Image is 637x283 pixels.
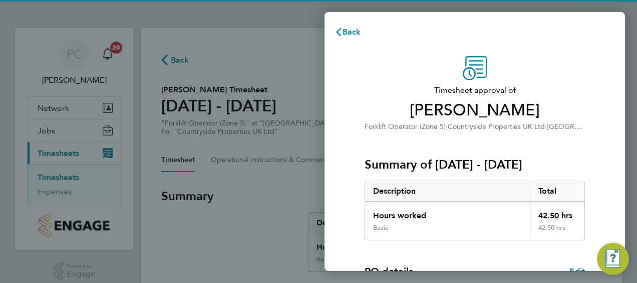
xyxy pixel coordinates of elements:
div: 42.50 hrs [530,202,585,224]
button: Back [325,22,371,42]
div: Summary of 18 - 24 Aug 2025 [365,181,585,240]
div: Basic [373,224,388,232]
span: Edit [569,266,585,276]
div: Description [365,181,530,201]
span: [PERSON_NAME] [365,100,585,120]
div: Total [530,181,585,201]
div: Hours worked [365,202,530,224]
div: 42.50 hrs [530,224,585,240]
span: Timesheet approval of [365,84,585,96]
span: · [545,122,547,131]
span: [GEOGRAPHIC_DATA] [547,121,618,131]
button: Engage Resource Center [597,243,629,275]
span: Back [343,27,361,37]
span: · [446,122,448,131]
span: Countryside Properties UK Ltd [448,122,545,131]
h4: PO details [365,264,413,278]
a: Edit [569,265,585,277]
span: Forklift Operator (Zone 5) [365,122,446,131]
h3: Summary of [DATE] - [DATE] [365,157,585,173]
